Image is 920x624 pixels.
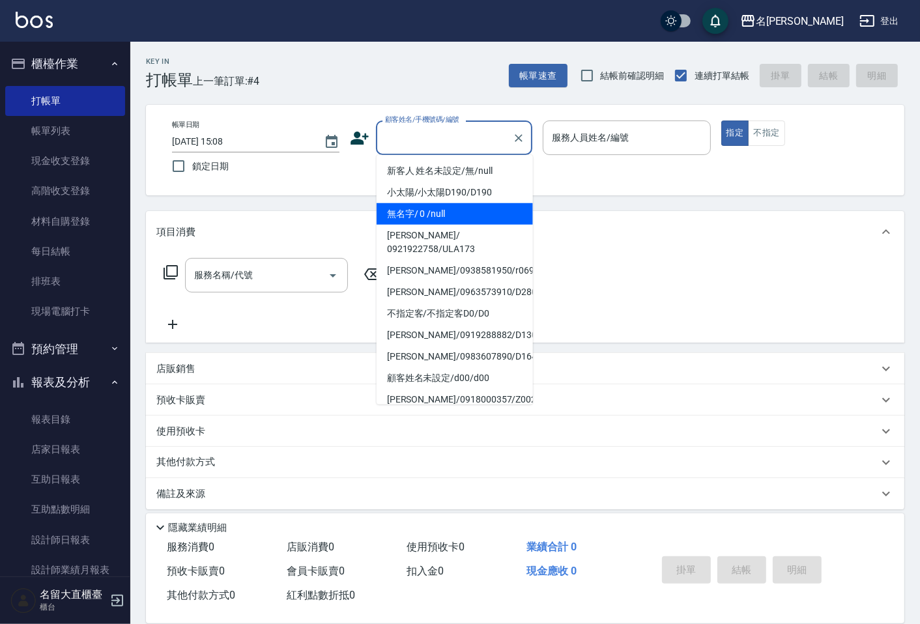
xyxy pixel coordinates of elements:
[146,416,904,447] div: 使用預收卡
[146,353,904,384] div: 店販銷售
[854,9,904,33] button: 登出
[287,589,355,601] span: 紅利點數折抵 0
[287,541,334,553] span: 店販消費 0
[5,365,125,399] button: 報表及分析
[509,64,568,88] button: 帳單速查
[5,296,125,326] a: 現場電腦打卡
[192,160,229,173] span: 鎖定日期
[16,12,53,28] img: Logo
[377,203,533,225] li: 無名字/ 0 /null
[377,281,533,303] li: [PERSON_NAME]/0963573910/D280
[5,86,125,116] a: 打帳單
[156,487,205,501] p: 備註及來源
[5,404,125,434] a: 報表目錄
[146,71,193,89] h3: 打帳單
[40,588,106,601] h5: 名留大直櫃臺
[601,69,665,83] span: 結帳前確認明細
[377,389,533,410] li: [PERSON_NAME]/0918000357/Z002
[407,541,465,553] span: 使用預收卡 0
[156,425,205,438] p: 使用預收卡
[156,393,205,407] p: 預收卡販賣
[526,565,577,577] span: 現金應收 0
[5,266,125,296] a: 排班表
[756,13,844,29] div: 名[PERSON_NAME]
[526,541,577,553] span: 業績合計 0
[377,182,533,203] li: 小太陽/小太陽D190/D190
[5,525,125,555] a: 設計師日報表
[385,115,459,124] label: 顧客姓名/手機號碼/編號
[5,434,125,464] a: 店家日報表
[5,332,125,366] button: 預約管理
[721,121,749,146] button: 指定
[10,588,36,614] img: Person
[167,541,214,553] span: 服務消費 0
[748,121,784,146] button: 不指定
[287,565,345,577] span: 會員卡販賣 0
[377,346,533,367] li: [PERSON_NAME]/0983607890/D164
[146,211,904,253] div: 項目消費
[146,384,904,416] div: 預收卡販賣
[5,236,125,266] a: 每日結帳
[5,47,125,81] button: 櫃檯作業
[146,447,904,478] div: 其他付款方式
[5,555,125,585] a: 設計師業績月報表
[377,225,533,260] li: [PERSON_NAME]/ 0921922758/ULA173
[377,324,533,346] li: [PERSON_NAME]/0919288882/D130
[167,589,235,601] span: 其他付款方式 0
[5,146,125,176] a: 現金收支登錄
[377,260,533,281] li: [PERSON_NAME]/0938581950/r069
[377,303,533,324] li: 不指定客/不指定客D0/D0
[735,8,849,35] button: 名[PERSON_NAME]
[146,478,904,509] div: 備註及來源
[5,464,125,494] a: 互助日報表
[156,455,222,470] p: 其他付款方式
[156,362,195,376] p: 店販銷售
[172,120,199,130] label: 帳單日期
[510,129,528,147] button: Clear
[5,494,125,524] a: 互助點數明細
[316,126,347,158] button: Choose date, selected date is 2025-09-07
[167,565,225,577] span: 預收卡販賣 0
[5,176,125,206] a: 高階收支登錄
[156,225,195,239] p: 項目消費
[193,73,260,89] span: 上一筆訂單:#4
[172,131,311,152] input: YYYY/MM/DD hh:mm
[377,160,533,182] li: 新客人 姓名未設定/無/null
[702,8,728,34] button: save
[5,116,125,146] a: 帳單列表
[377,367,533,389] li: 顧客姓名未設定/d00/d00
[695,69,749,83] span: 連續打單結帳
[323,265,343,286] button: Open
[40,601,106,613] p: 櫃台
[146,57,193,66] h2: Key In
[5,206,125,236] a: 材料自購登錄
[407,565,444,577] span: 扣入金 0
[168,521,227,535] p: 隱藏業績明細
